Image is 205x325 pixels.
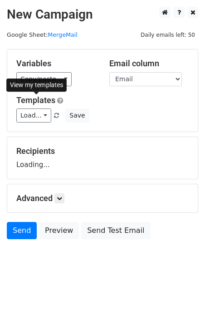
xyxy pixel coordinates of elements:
[137,31,198,38] a: Daily emails left: 50
[39,222,79,239] a: Preview
[16,193,189,203] h5: Advanced
[81,222,150,239] a: Send Test Email
[7,7,198,22] h2: New Campaign
[7,31,78,38] small: Google Sheet:
[16,59,96,69] h5: Variables
[16,95,55,105] a: Templates
[16,108,51,123] a: Load...
[109,59,189,69] h5: Email column
[6,79,67,92] div: View my templates
[137,30,198,40] span: Daily emails left: 50
[16,146,189,156] h5: Recipients
[48,31,78,38] a: MergeMail
[16,146,189,170] div: Loading...
[16,72,72,86] a: Copy/paste...
[7,222,37,239] a: Send
[65,108,89,123] button: Save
